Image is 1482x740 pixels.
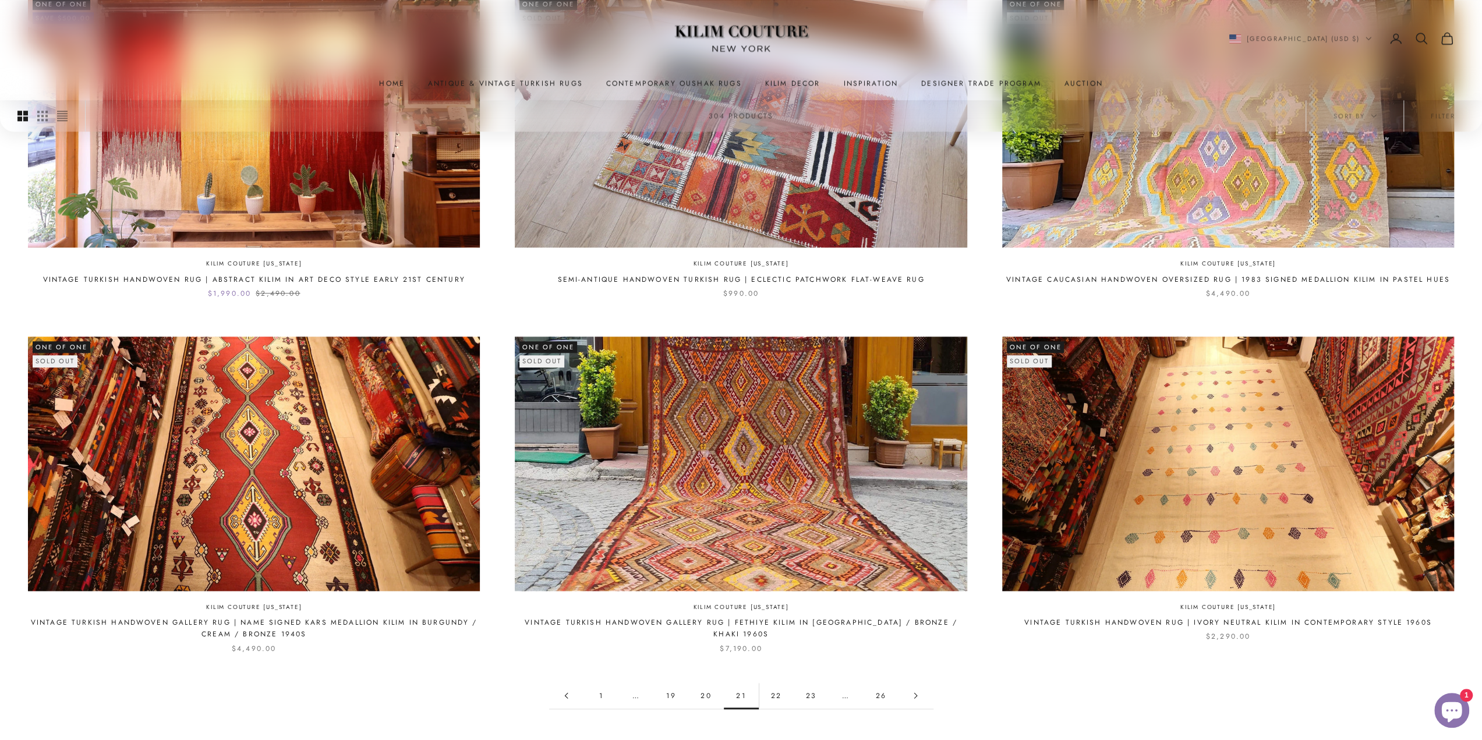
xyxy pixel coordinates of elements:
[17,101,28,132] button: Switch to larger product images
[43,274,465,285] a: Vintage Turkish Handwoven Rug | Abstract Kilim in Art Deco Style Early 21st Century
[208,288,251,299] sale-price: $1,990.00
[720,643,762,654] sale-price: $7,190.00
[654,682,689,709] a: Go to page 19
[515,617,967,640] a: Vintage Turkish Handwoven Gallery Rug | Fethiye Kilim in [GEOGRAPHIC_DATA] / Bronze / Khaki 1960s
[843,77,898,89] a: Inspiration
[669,11,814,66] img: Logo of Kilim Couture New York
[1306,100,1403,132] button: Sort by
[1333,111,1377,121] span: Sort by
[709,110,773,122] p: 304 products
[724,682,759,709] span: 21
[765,77,820,89] summary: Kilim Decor
[1404,100,1482,132] button: Filter
[549,682,584,709] a: Go to page 20
[606,77,742,89] a: Contemporary Oushak Rugs
[689,682,724,709] a: Go to page 20
[1064,77,1103,89] a: Auction
[794,682,829,709] a: Go to page 23
[28,77,1454,89] nav: Primary navigation
[256,288,300,299] compare-at-price: $2,490.00
[1024,617,1432,628] a: Vintage Turkish Handwoven Rug | Ivory Neutral Kilim in Contemporary Style 1960s
[28,617,480,640] a: Vintage Turkish Handwoven Gallery Rug | Name Signed Kars Medallion Kilim in Burgundy / Cream / Br...
[519,341,577,353] span: One of One
[693,259,788,269] a: Kilim Couture [US_STATE]
[619,682,654,709] span: …
[1229,31,1455,45] nav: Secondary navigation
[759,682,794,709] a: Go to page 22
[1206,288,1250,299] sale-price: $4,490.00
[1180,259,1276,269] a: Kilim Couture [US_STATE]
[549,682,933,709] nav: Pagination navigation
[693,603,788,612] a: Kilim Couture [US_STATE]
[864,682,899,709] a: Go to page 26
[1229,34,1241,43] img: United States
[57,101,68,132] button: Switch to compact product images
[1206,631,1250,642] sale-price: $2,290.00
[899,682,933,709] a: Go to page 22
[33,355,77,367] sold-out-badge: Sold out
[33,341,90,353] span: One of One
[428,77,583,89] a: Antique & Vintage Turkish Rugs
[232,643,276,654] sale-price: $4,490.00
[519,355,564,367] sold-out-badge: Sold out
[723,288,759,299] sale-price: $990.00
[1229,33,1372,44] button: Change country or currency
[379,77,405,89] a: Home
[557,274,924,285] a: Semi-Antique Handwoven Turkish Rug | Eclectic Patchwork Flat-Weave Rug
[206,603,302,612] a: Kilim Couture [US_STATE]
[1006,274,1450,285] a: Vintage Caucasian Handwoven Oversized Rug | 1983 Signed Medallion Kilim in Pastel Hues
[921,77,1041,89] a: Designer Trade Program
[37,101,48,132] button: Switch to smaller product images
[1247,33,1360,44] span: [GEOGRAPHIC_DATA] (USD $)
[1007,341,1064,353] span: One of One
[1007,355,1052,367] sold-out-badge: Sold out
[206,259,302,269] a: Kilim Couture [US_STATE]
[584,682,619,709] a: Go to page 1
[1180,603,1276,612] a: Kilim Couture [US_STATE]
[1431,693,1473,731] inbox-online-store-chat: Shopify online store chat
[829,682,864,709] span: …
